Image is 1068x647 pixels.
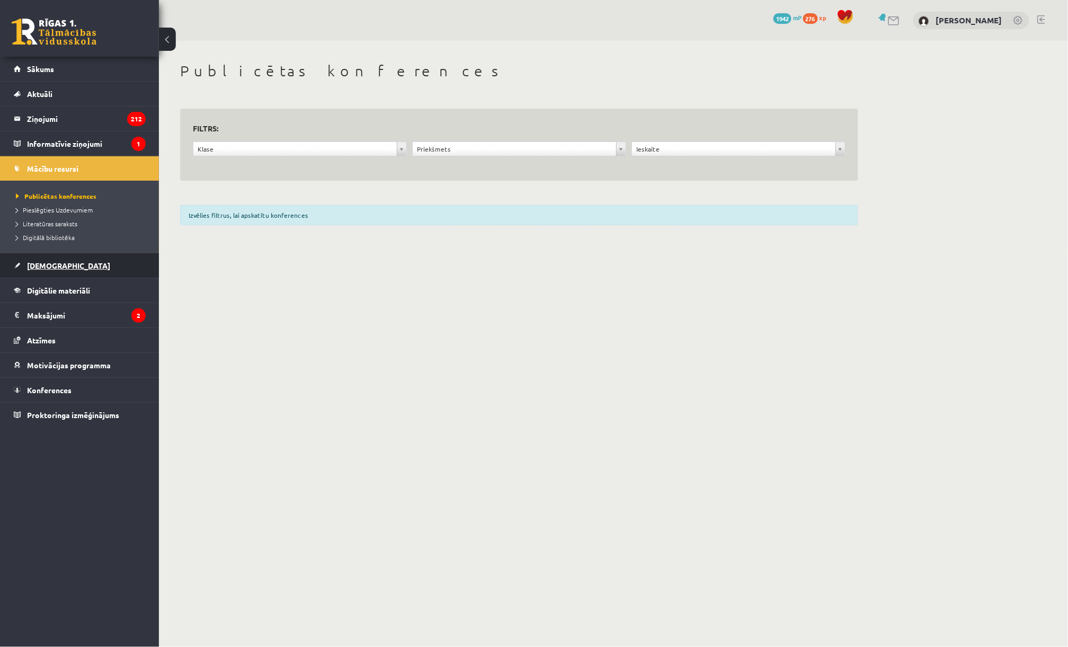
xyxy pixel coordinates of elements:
span: Priekšmets [417,142,612,156]
span: Klase [198,142,393,156]
a: Aktuāli [14,82,146,106]
div: Izvēlies filtrus, lai apskatītu konferences [180,205,858,225]
a: Konferences [14,378,146,402]
a: [PERSON_NAME] [936,15,1002,25]
a: Maksājumi2 [14,303,146,327]
span: Motivācijas programma [27,360,111,370]
span: 276 [803,13,818,24]
span: Literatūras saraksts [16,219,77,228]
a: Digitālie materiāli [14,278,146,303]
a: Pieslēgties Uzdevumiem [16,205,148,215]
span: Digitālie materiāli [27,286,90,295]
i: 212 [127,112,146,126]
a: [DEMOGRAPHIC_DATA] [14,253,146,278]
h3: Filtrs: [193,121,833,136]
a: 276 xp [803,13,832,22]
img: Renārs Veits [919,16,929,26]
a: 1942 mP [773,13,802,22]
a: Ziņojumi212 [14,107,146,131]
a: Priekšmets [413,142,626,156]
i: 2 [131,308,146,323]
a: Informatīvie ziņojumi1 [14,131,146,156]
span: mP [793,13,802,22]
span: Publicētas konferences [16,192,96,200]
span: Digitālā bibliotēka [16,233,75,242]
a: Ieskaite [632,142,845,156]
span: xp [820,13,826,22]
legend: Ziņojumi [27,107,146,131]
span: Konferences [27,385,72,395]
legend: Informatīvie ziņojumi [27,131,146,156]
a: Klase [193,142,406,156]
a: Digitālā bibliotēka [16,233,148,242]
h1: Publicētas konferences [180,62,858,80]
span: [DEMOGRAPHIC_DATA] [27,261,110,270]
a: Sākums [14,57,146,81]
span: Atzīmes [27,335,56,345]
i: 1 [131,137,146,151]
span: Proktoringa izmēģinājums [27,410,119,420]
a: Rīgas 1. Tālmācības vidusskola [12,19,96,45]
span: Mācību resursi [27,164,78,173]
legend: Maksājumi [27,303,146,327]
span: Sākums [27,64,54,74]
a: Atzīmes [14,328,146,352]
span: Pieslēgties Uzdevumiem [16,206,93,214]
a: Proktoringa izmēģinājums [14,403,146,427]
a: Motivācijas programma [14,353,146,377]
a: Mācību resursi [14,156,146,181]
span: Ieskaite [636,142,831,156]
a: Literatūras saraksts [16,219,148,228]
span: 1942 [773,13,791,24]
a: Publicētas konferences [16,191,148,201]
span: Aktuāli [27,89,52,99]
